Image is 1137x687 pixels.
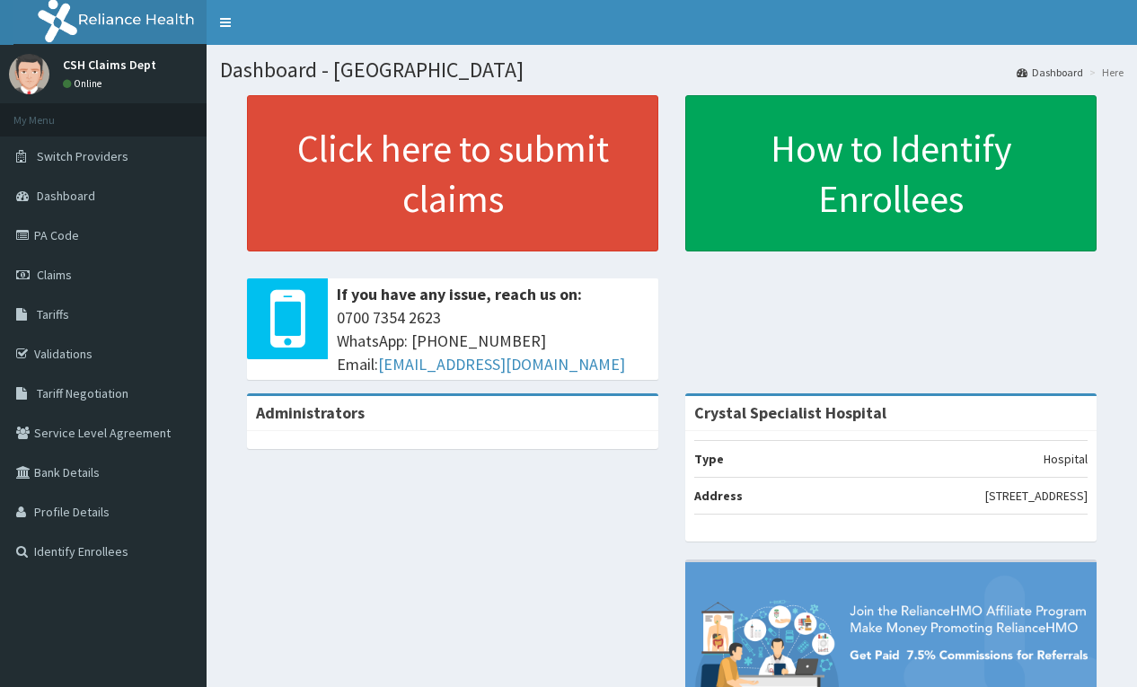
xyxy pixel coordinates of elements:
[247,95,658,251] a: Click here to submit claims
[63,58,156,71] p: CSH Claims Dept
[37,267,72,283] span: Claims
[220,58,1124,82] h1: Dashboard - [GEOGRAPHIC_DATA]
[694,451,724,467] b: Type
[985,487,1088,505] p: [STREET_ADDRESS]
[337,306,649,375] span: 0700 7354 2623 WhatsApp: [PHONE_NUMBER] Email:
[9,54,49,94] img: User Image
[685,95,1097,251] a: How to Identify Enrollees
[256,402,365,423] b: Administrators
[1017,65,1083,80] a: Dashboard
[378,354,625,374] a: [EMAIL_ADDRESS][DOMAIN_NAME]
[694,402,886,423] strong: Crystal Specialist Hospital
[37,306,69,322] span: Tariffs
[337,284,582,304] b: If you have any issue, reach us on:
[37,188,95,204] span: Dashboard
[37,148,128,164] span: Switch Providers
[63,77,106,90] a: Online
[694,488,743,504] b: Address
[37,385,128,401] span: Tariff Negotiation
[1085,65,1124,80] li: Here
[1044,450,1088,468] p: Hospital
